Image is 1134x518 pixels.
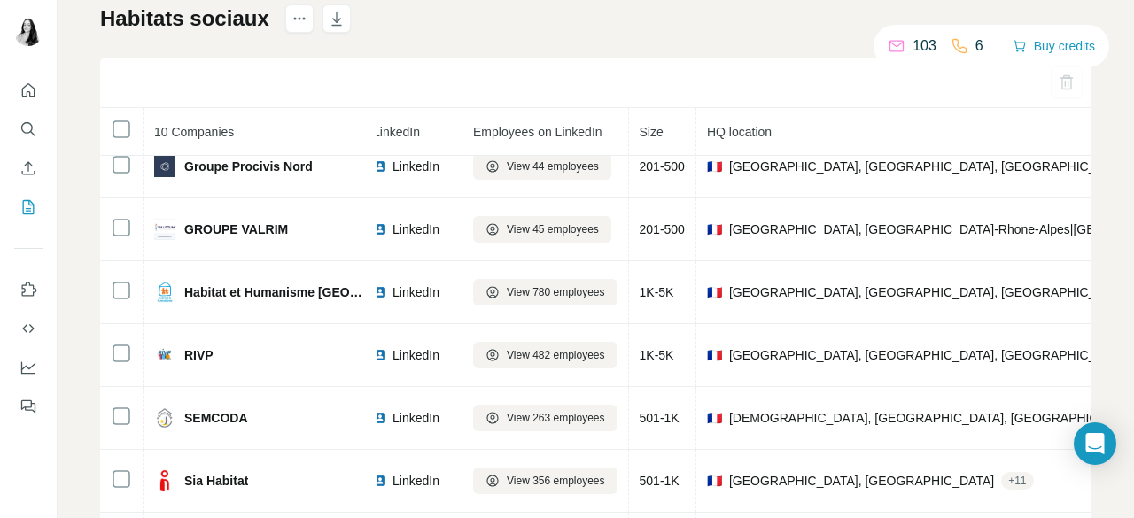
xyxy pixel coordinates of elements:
img: company-logo [154,407,175,429]
button: Use Surfe API [14,313,43,344]
button: Buy credits [1013,34,1095,58]
img: LinkedIn logo [373,411,387,425]
span: 🇫🇷 [707,409,722,427]
span: HQ location [707,125,772,139]
button: My lists [14,191,43,223]
span: 201-500 [640,159,685,174]
img: company-logo [154,470,175,491]
p: 103 [913,35,936,57]
span: 501-1K [640,411,680,425]
span: 🇫🇷 [707,158,722,175]
img: LinkedIn logo [373,348,387,362]
img: LinkedIn logo [373,285,387,299]
img: company-logo [154,282,175,303]
button: Dashboard [14,352,43,383]
span: LinkedIn [392,346,439,364]
button: View 44 employees [473,153,611,180]
img: Avatar [14,18,43,46]
button: View 482 employees [473,342,617,368]
img: company-logo [154,344,175,366]
span: Employees on LinkedIn [473,125,602,139]
span: LinkedIn [392,220,439,238]
img: LinkedIn logo [373,222,387,236]
img: company-logo [154,156,175,177]
button: Feedback [14,390,43,422]
img: LinkedIn logo [373,474,387,488]
span: LinkedIn [392,158,439,175]
span: RIVP [184,346,214,364]
span: View 263 employees [507,410,605,426]
span: 🇫🇷 [707,472,722,490]
span: Groupe Procivis Nord [184,158,313,175]
span: View 356 employees [507,473,605,489]
span: LinkedIn [392,283,439,301]
div: + 11 [1001,473,1033,489]
span: LinkedIn [392,409,439,427]
button: Quick start [14,74,43,106]
span: Size [640,125,664,139]
span: 1K-5K [640,285,674,299]
h1: Habitats sociaux [100,4,269,33]
span: View 44 employees [507,158,599,174]
span: [GEOGRAPHIC_DATA], [GEOGRAPHIC_DATA], [GEOGRAPHIC_DATA] [729,346,1130,364]
span: 1K-5K [640,348,674,362]
button: View 263 employees [473,405,617,431]
button: View 780 employees [473,279,617,305]
button: Search [14,113,43,145]
button: Use Surfe on LinkedIn [14,274,43,305]
button: View 356 employees [473,468,617,494]
span: LinkedIn [392,472,439,490]
span: SEMCODA [184,409,248,427]
span: [GEOGRAPHIC_DATA], [GEOGRAPHIC_DATA], [GEOGRAPHIC_DATA] [729,158,1130,175]
span: View 780 employees [507,284,605,300]
img: company-logo [154,219,175,240]
span: 501-1K [640,474,680,488]
span: 🇫🇷 [707,220,722,238]
span: 🇫🇷 [707,346,722,364]
span: View 45 employees [507,221,599,237]
span: 🇫🇷 [707,283,722,301]
img: LinkedIn logo [373,159,387,174]
span: 10 Companies [154,125,234,139]
button: View 45 employees [473,216,611,243]
span: [GEOGRAPHIC_DATA], [GEOGRAPHIC_DATA] [729,472,994,490]
span: 201-500 [640,222,685,236]
div: Open Intercom Messenger [1074,422,1116,465]
span: Sia Habitat [184,472,248,490]
span: Habitat et Humanisme [GEOGRAPHIC_DATA] [184,283,366,301]
p: 6 [975,35,983,57]
span: View 482 employees [507,347,605,363]
span: LinkedIn [373,125,420,139]
span: GROUPE VALRIM [184,220,288,238]
button: Enrich CSV [14,152,43,184]
button: actions [285,4,314,33]
span: [GEOGRAPHIC_DATA], [GEOGRAPHIC_DATA], [GEOGRAPHIC_DATA] [729,283,1130,301]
